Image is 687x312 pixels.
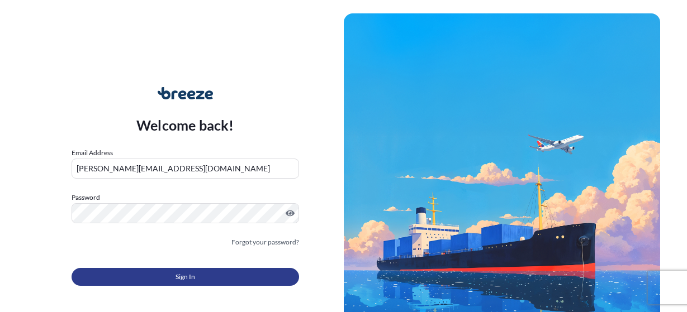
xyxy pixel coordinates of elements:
[136,116,234,134] p: Welcome back!
[72,268,299,286] button: Sign In
[72,192,299,203] label: Password
[72,147,113,159] label: Email Address
[286,209,295,218] button: Show password
[72,159,299,179] input: example@gmail.com
[176,271,195,282] span: Sign In
[231,237,299,248] a: Forgot your password?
